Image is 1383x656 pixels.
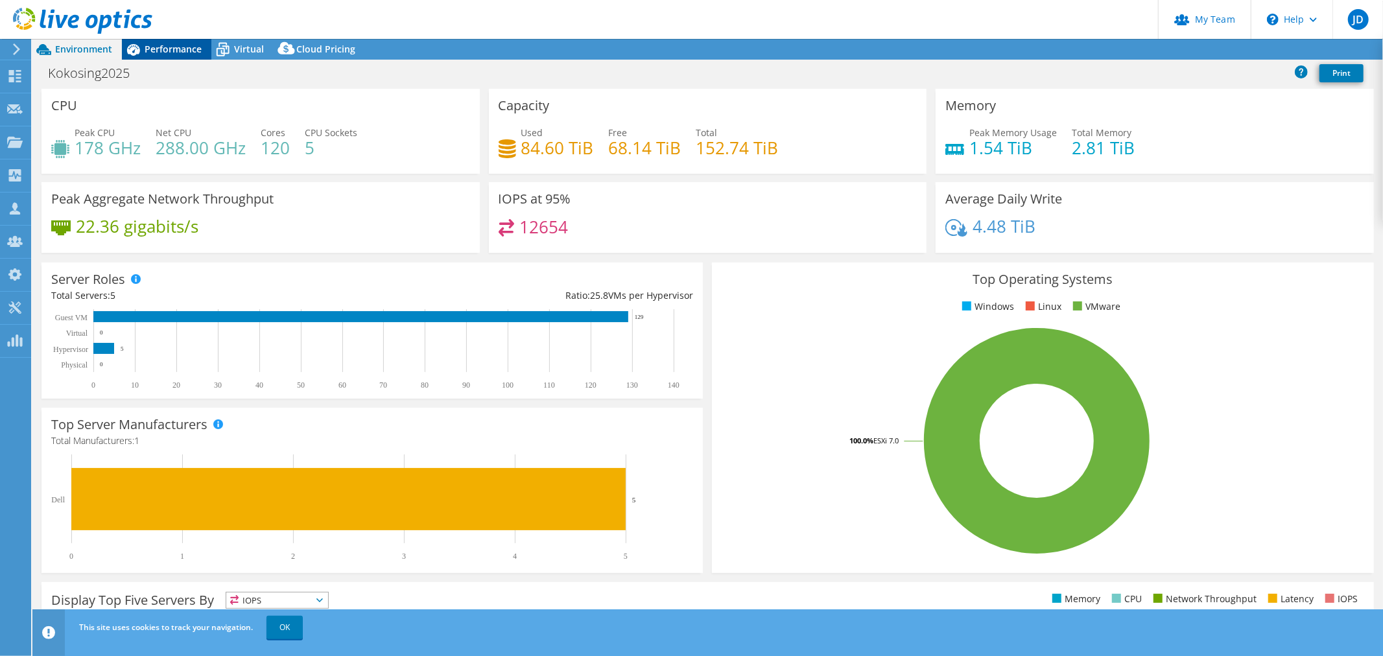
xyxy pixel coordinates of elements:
[51,288,372,303] div: Total Servers:
[42,66,150,80] h1: Kokosing2025
[590,289,608,301] span: 25.8
[69,552,73,561] text: 0
[100,329,103,336] text: 0
[297,381,305,390] text: 50
[305,141,357,155] h4: 5
[585,381,597,390] text: 120
[873,436,899,445] tspan: ESXi 7.0
[1049,592,1100,606] li: Memory
[626,381,638,390] text: 130
[421,381,429,390] text: 80
[632,496,636,504] text: 5
[172,381,180,390] text: 20
[945,192,1062,206] h3: Average Daily Write
[849,436,873,445] tspan: 100.0%
[156,126,191,139] span: Net CPU
[145,43,202,55] span: Performance
[91,381,95,390] text: 0
[959,299,1014,314] li: Windows
[609,126,628,139] span: Free
[609,141,681,155] h4: 68.14 TiB
[234,43,264,55] span: Virtual
[502,381,514,390] text: 100
[513,552,517,561] text: 4
[214,381,222,390] text: 30
[1265,592,1314,606] li: Latency
[100,361,103,368] text: 0
[226,592,328,608] span: IOPS
[75,126,115,139] span: Peak CPU
[61,360,88,369] text: Physical
[402,552,406,561] text: 3
[668,381,680,390] text: 140
[722,272,1364,287] h3: Top Operating Systems
[624,552,628,561] text: 5
[969,126,1057,139] span: Peak Memory Usage
[51,192,274,206] h3: Peak Aggregate Network Throughput
[521,126,543,139] span: Used
[51,434,693,448] h4: Total Manufacturers:
[1109,592,1142,606] li: CPU
[131,381,139,390] text: 10
[66,329,88,338] text: Virtual
[156,141,246,155] h4: 288.00 GHz
[696,141,779,155] h4: 152.74 TiB
[296,43,355,55] span: Cloud Pricing
[1072,126,1131,139] span: Total Memory
[499,99,550,113] h3: Capacity
[55,43,112,55] span: Environment
[1072,141,1135,155] h4: 2.81 TiB
[79,622,253,633] span: This site uses cookies to track your navigation.
[261,126,285,139] span: Cores
[1070,299,1120,314] li: VMware
[1322,592,1358,606] li: IOPS
[543,381,555,390] text: 110
[51,272,125,287] h3: Server Roles
[121,346,124,352] text: 5
[261,141,290,155] h4: 120
[75,141,141,155] h4: 178 GHz
[1348,9,1369,30] span: JD
[1319,64,1364,82] a: Print
[76,219,198,233] h4: 22.36 gigabits/s
[51,417,207,432] h3: Top Server Manufacturers
[305,126,357,139] span: CPU Sockets
[53,345,88,354] text: Hypervisor
[255,381,263,390] text: 40
[51,99,77,113] h3: CPU
[266,616,303,639] a: OK
[973,219,1035,233] h4: 4.48 TiB
[180,552,184,561] text: 1
[1267,14,1279,25] svg: \n
[55,313,88,322] text: Guest VM
[519,220,568,234] h4: 12654
[1022,299,1061,314] li: Linux
[338,381,346,390] text: 60
[462,381,470,390] text: 90
[696,126,718,139] span: Total
[110,289,115,301] span: 5
[499,192,571,206] h3: IOPS at 95%
[1150,592,1257,606] li: Network Throughput
[521,141,594,155] h4: 84.60 TiB
[379,381,387,390] text: 70
[134,434,139,447] span: 1
[945,99,996,113] h3: Memory
[372,288,693,303] div: Ratio: VMs per Hypervisor
[291,552,295,561] text: 2
[969,141,1057,155] h4: 1.54 TiB
[635,314,644,320] text: 129
[51,495,65,504] text: Dell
